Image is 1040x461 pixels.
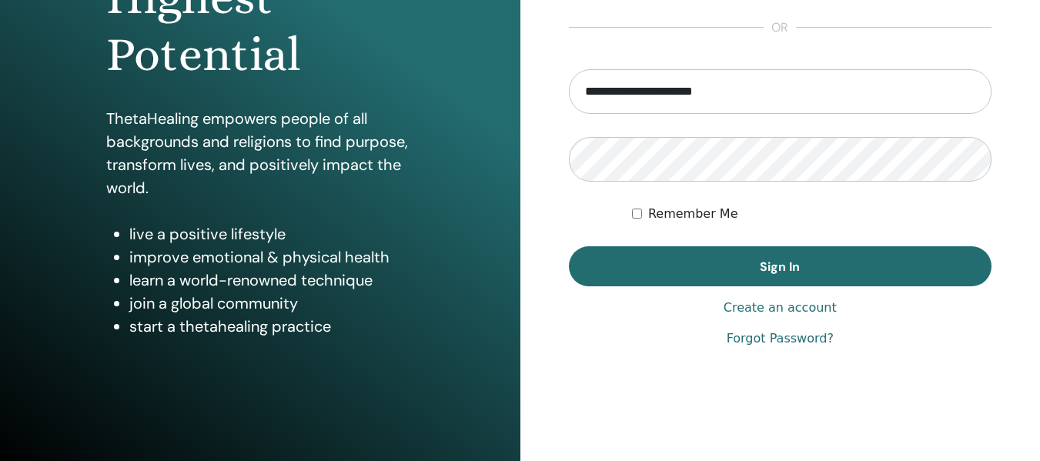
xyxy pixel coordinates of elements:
[727,329,834,348] a: Forgot Password?
[129,292,414,315] li: join a global community
[632,205,992,223] div: Keep me authenticated indefinitely or until I manually logout
[764,18,796,37] span: or
[129,315,414,338] li: start a thetahealing practice
[106,107,414,199] p: ThetaHealing empowers people of all backgrounds and religions to find purpose, transform lives, a...
[129,222,414,246] li: live a positive lifestyle
[129,269,414,292] li: learn a world-renowned technique
[648,205,738,223] label: Remember Me
[129,246,414,269] li: improve emotional & physical health
[724,299,837,317] a: Create an account
[569,246,992,286] button: Sign In
[760,259,800,275] span: Sign In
